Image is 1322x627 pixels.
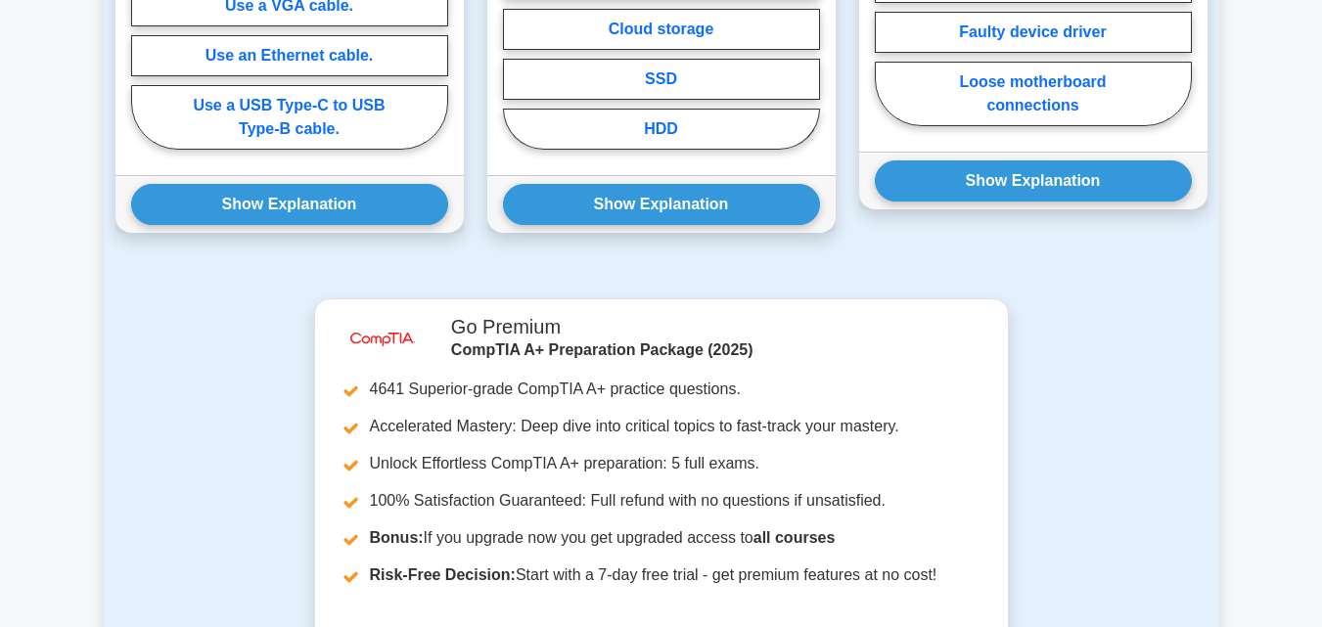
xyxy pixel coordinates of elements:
[875,160,1192,202] button: Show Explanation
[875,62,1192,126] label: Loose motherboard connections
[503,109,820,150] label: HDD
[503,184,820,225] button: Show Explanation
[131,85,448,150] label: Use a USB Type-C to USB Type-B cable.
[131,184,448,225] button: Show Explanation
[875,12,1192,53] label: Faulty device driver
[131,35,448,76] label: Use an Ethernet cable.
[503,59,820,100] label: SSD
[503,9,820,50] label: Cloud storage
